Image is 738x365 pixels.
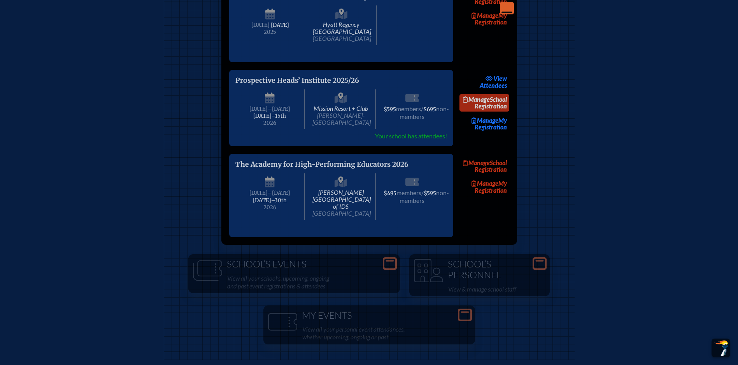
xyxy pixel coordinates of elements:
[459,157,509,175] a: ManageSchool Registration
[448,284,545,295] p: View & manage school staff
[459,94,509,112] a: ManageSchool Registration
[713,340,729,356] img: To the top
[400,189,449,204] span: non-members
[242,204,298,210] span: 2026
[302,324,470,342] p: View all your personal event attendances, whether upcoming, ongoing or past
[421,105,423,112] span: /
[459,178,509,196] a: ManageMy Registration
[271,22,289,28] span: [DATE]
[424,190,436,197] span: $595
[191,259,397,270] h1: School’s Events
[306,173,376,220] span: [PERSON_NAME][GEOGRAPHIC_DATA] of IDS
[421,189,424,196] span: /
[375,132,447,140] span: Your school has attendees!
[312,112,371,126] span: [PERSON_NAME]-[GEOGRAPHIC_DATA]
[313,35,371,42] span: [GEOGRAPHIC_DATA]
[384,190,396,197] span: $495
[423,106,436,113] span: $695
[396,189,421,196] span: members
[249,106,268,112] span: [DATE]
[242,29,299,35] span: 2025
[307,5,377,45] span: Hyatt Regency [GEOGRAPHIC_DATA]
[396,105,421,112] span: members
[251,22,270,28] span: [DATE]
[242,120,298,126] span: 2026
[227,273,395,292] p: View all your school’s, upcoming, ongoing and past event registrations & attendees
[472,180,498,187] span: Manage
[493,75,507,82] span: view
[312,210,371,217] span: [GEOGRAPHIC_DATA]
[253,197,287,204] span: [DATE]–⁠30th
[459,115,509,133] a: ManageMy Registration
[268,190,290,196] span: –[DATE]
[266,310,472,321] h1: My Events
[478,73,509,91] a: viewAttendees
[253,113,286,119] span: [DATE]–⁠15th
[463,159,490,166] span: Manage
[712,339,730,357] button: Scroll Top
[249,190,268,196] span: [DATE]
[235,160,408,169] span: The Academy for High-Performing Educators 2026
[268,106,290,112] span: –[DATE]
[235,76,359,85] span: Prospective Heads’ Institute 2025/26
[472,117,498,124] span: Manage
[400,105,449,120] span: non-members
[463,96,490,103] span: Manage
[412,259,547,280] h1: School’s Personnel
[384,106,396,113] span: $595
[472,12,498,19] span: Manage
[306,89,376,129] span: Mission Resort + Club
[459,10,509,28] a: ManageMy Registration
